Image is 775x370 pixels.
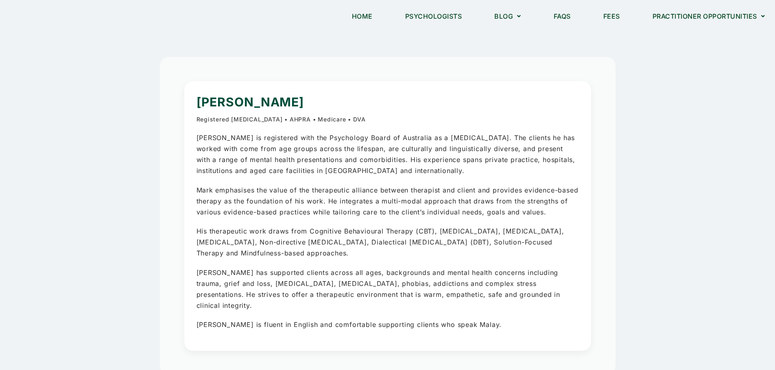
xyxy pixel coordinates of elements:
[196,185,579,218] p: Mark emphasises the value of the therapeutic alliance between therapist and client and provides e...
[196,319,579,330] p: [PERSON_NAME] is fluent in English and comfortable supporting clients who speak Malay.
[544,7,581,26] a: FAQs
[196,226,579,259] p: His therapeutic work draws from Cognitive Behavioural Therapy (CBT), [MEDICAL_DATA], [MEDICAL_DAT...
[395,7,472,26] a: Psychologists
[342,7,383,26] a: Home
[593,7,630,26] a: Fees
[484,7,531,26] a: Blog
[196,93,579,110] h1: [PERSON_NAME]
[196,132,579,177] p: [PERSON_NAME] is registered with the Psychology Board of Australia as a [MEDICAL_DATA]. The clien...
[196,115,579,124] p: Registered [MEDICAL_DATA] • AHPRA • Medicare • DVA
[196,267,579,312] p: [PERSON_NAME] has supported clients across all ages, backgrounds and mental health concerns inclu...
